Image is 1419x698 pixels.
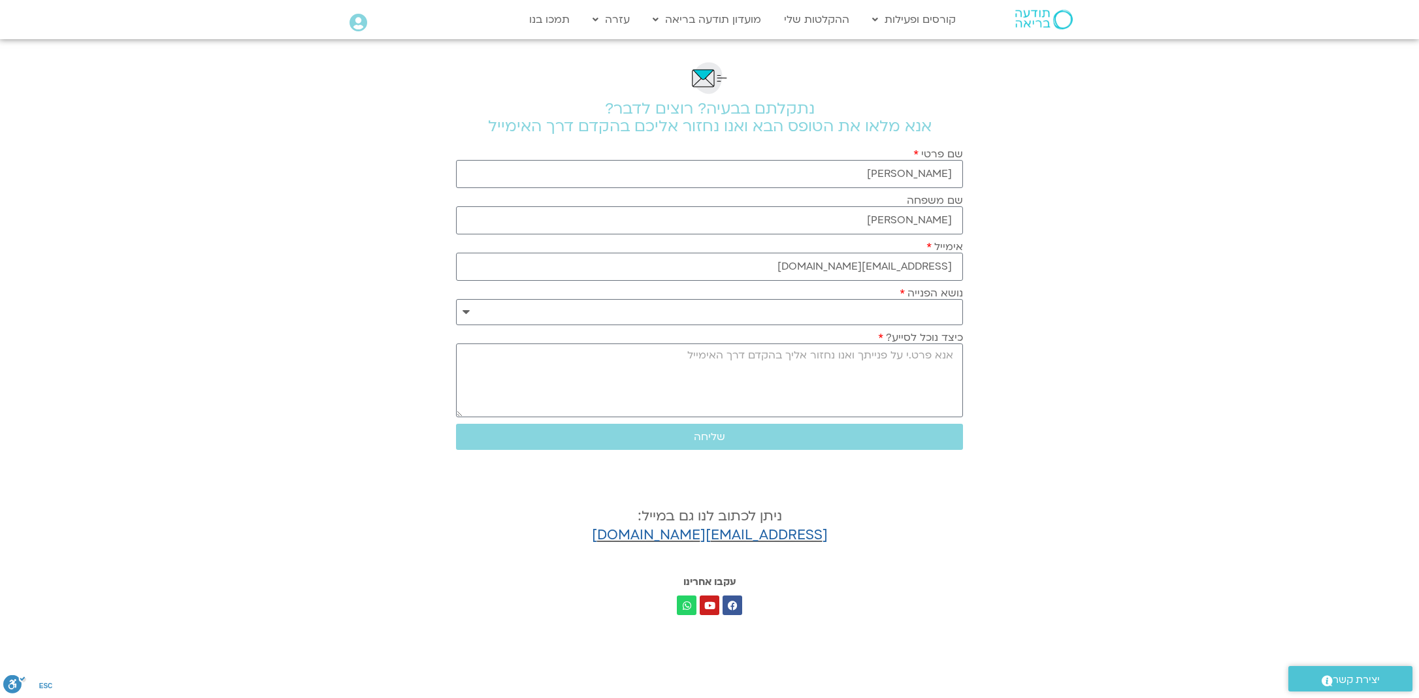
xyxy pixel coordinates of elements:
input: אימייל [456,253,963,281]
img: תודעה בריאה [1015,10,1073,29]
h3: עקבו אחרינו [463,575,956,588]
form: טופס חדש [456,148,963,456]
span: יצירת קשר [1333,671,1380,689]
a: ההקלטות שלי [777,7,856,32]
input: שם פרטי [456,160,963,188]
a: תמכו בנו [523,7,576,32]
button: שליחה [456,424,963,450]
a: יצירת קשר [1288,666,1412,691]
label: שם משפחה [907,195,963,206]
input: שם משפחה [456,206,963,234]
a: קורסים ופעילות [866,7,962,32]
a: [EMAIL_ADDRESS][DOMAIN_NAME] [592,526,828,545]
span: שליחה [694,431,725,443]
h4: ניתן לכתוב לנו גם במייל: [456,507,963,545]
a: מועדון תודעה בריאה [646,7,768,32]
h2: נתקלתם בבעיה? רוצים לדבר? אנא מלאו את הטופס הבא ואנו נחזור אליכם בהקדם דרך האימייל [456,100,963,135]
label: אימייל [926,241,963,253]
label: נושא הפנייה [900,287,963,299]
label: שם פרטי [913,148,963,160]
label: כיצד נוכל לסייע? [878,332,963,343]
a: עזרה [586,7,636,32]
